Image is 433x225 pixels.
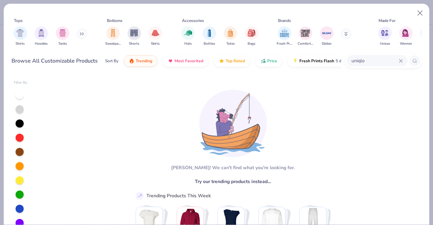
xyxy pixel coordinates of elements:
span: Women [400,41,412,46]
img: Bags Image [248,29,255,37]
img: Shorts Image [130,29,138,37]
div: filter for Bottles [203,26,216,46]
div: Sort By [105,58,118,64]
div: Made For [379,18,395,24]
div: filter for Hats [181,26,195,46]
button: Most Favorited [163,55,208,67]
span: Most Favorited [175,58,203,64]
button: Top Rated [214,55,250,67]
div: filter for Comfort Colors [298,26,313,46]
button: filter button [149,26,162,46]
div: filter for Shorts [128,26,141,46]
span: Skirts [151,41,160,46]
div: filter for Totes [224,26,237,46]
img: Comfort Colors Image [300,28,311,38]
button: filter button [14,26,27,46]
img: Hoodies Image [38,29,45,37]
img: trending.gif [129,58,134,64]
img: Bottles Image [206,29,213,37]
button: filter button [245,26,258,46]
div: filter for Skirts [149,26,162,46]
span: Price [267,58,277,64]
div: filter for Gildan [320,26,334,46]
span: Tanks [58,41,67,46]
div: filter for Unisex [378,26,392,46]
span: Fresh Prints Flash [299,58,334,64]
span: Hats [184,41,192,46]
span: Trending [136,58,152,64]
button: filter button [378,26,392,46]
button: filter button [277,26,292,46]
span: Unisex [380,41,390,46]
div: filter for Women [399,26,413,46]
span: Totes [226,41,235,46]
button: Close [414,7,427,20]
span: Top Rated [226,58,245,64]
span: Shorts [129,41,139,46]
button: filter button [35,26,48,46]
div: Trending Products This Week [146,192,211,199]
div: filter for Bags [245,26,258,46]
div: [PERSON_NAME]! We can't find what you're looking for. [171,164,295,171]
button: filter button [399,26,413,46]
button: filter button [105,26,121,46]
span: Sweatpants [105,41,121,46]
span: Gildan [322,41,332,46]
img: Women Image [402,29,410,37]
span: Bottles [204,41,215,46]
img: Totes Image [227,29,234,37]
button: filter button [128,26,141,46]
button: filter button [181,26,195,46]
button: filter button [56,26,69,46]
img: Fresh Prints Image [279,28,290,38]
div: filter for Tanks [56,26,69,46]
img: Skirts Image [152,29,159,37]
button: Fresh Prints Flash5 day delivery [288,55,366,67]
span: Try our trending products instead… [195,178,271,185]
img: Sweatpants Image [109,29,117,37]
div: Bottoms [107,18,122,24]
button: Price [255,55,282,67]
div: Browse All Customizable Products [12,57,98,65]
span: Fresh Prints [277,41,292,46]
img: Unisex Image [381,29,389,37]
div: filter for Fresh Prints [277,26,292,46]
div: Filter By [14,80,27,85]
button: filter button [203,26,216,46]
div: filter for Hoodies [35,26,48,46]
img: Tanks Image [59,29,66,37]
input: Try "T-Shirt" [351,57,399,65]
img: Hats Image [184,29,192,37]
span: Shirts [16,41,25,46]
img: Gildan Image [322,28,332,38]
button: filter button [224,26,237,46]
button: filter button [320,26,334,46]
button: filter button [298,26,313,46]
div: Brands [278,18,291,24]
button: Trending [124,55,157,67]
div: Tops [14,18,23,24]
img: most_fav.gif [168,58,173,64]
div: filter for Shirts [14,26,27,46]
img: TopRated.gif [219,58,224,64]
div: filter for Sweatpants [105,26,121,46]
span: 5 day delivery [336,57,361,65]
div: Accessories [182,18,204,24]
img: flash.gif [293,58,298,64]
span: Comfort Colors [298,41,313,46]
img: Shirts Image [16,29,24,37]
img: Loading... [199,90,267,157]
span: Bags [248,41,255,46]
img: trend_line.gif [137,193,143,199]
span: Hoodies [35,41,48,46]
